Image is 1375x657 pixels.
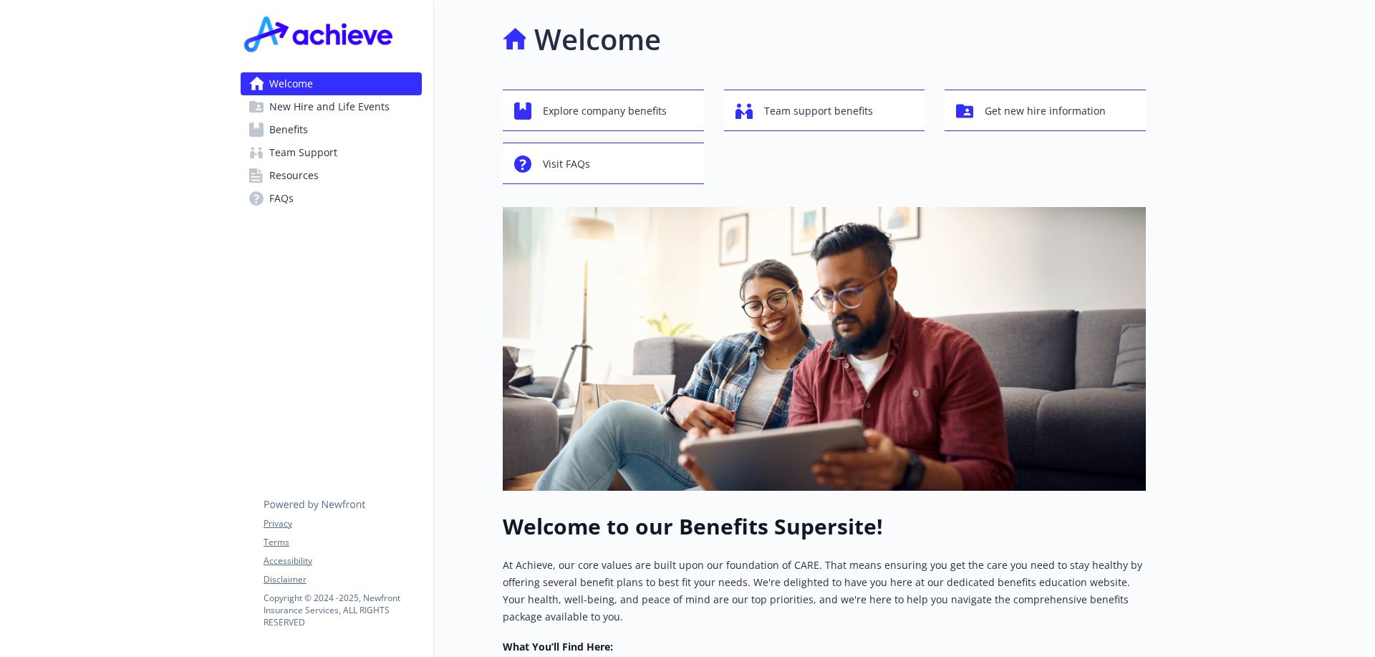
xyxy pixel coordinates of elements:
a: Privacy [264,517,421,530]
a: Accessibility [264,555,421,567]
h1: Welcome to our Benefits Supersite! [503,514,1146,539]
strong: What You’ll Find Here: [503,640,613,653]
img: overview page banner [503,207,1146,491]
span: Welcome [269,72,313,95]
p: At Achieve, our core values are built upon our foundation of CARE. That means ensuring you get th... [503,557,1146,625]
a: Resources [241,164,422,187]
button: Visit FAQs [503,143,704,184]
span: Benefits [269,118,308,141]
a: Terms [264,536,421,549]
a: Welcome [241,72,422,95]
p: Copyright © 2024 - 2025 , Newfront Insurance Services, ALL RIGHTS RESERVED [264,592,421,628]
span: FAQs [269,187,294,210]
button: Explore company benefits [503,90,704,131]
a: New Hire and Life Events [241,95,422,118]
span: Team Support [269,141,337,164]
span: Visit FAQs [543,150,590,178]
span: Team support benefits [764,97,873,125]
span: Get new hire information [985,97,1106,125]
a: Team Support [241,141,422,164]
span: Explore company benefits [543,97,667,125]
button: Team support benefits [724,90,925,131]
button: Get new hire information [945,90,1146,131]
a: Benefits [241,118,422,141]
span: Resources [269,164,319,187]
h1: Welcome [534,18,661,61]
a: Disclaimer [264,573,421,586]
span: New Hire and Life Events [269,95,390,118]
a: FAQs [241,187,422,210]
